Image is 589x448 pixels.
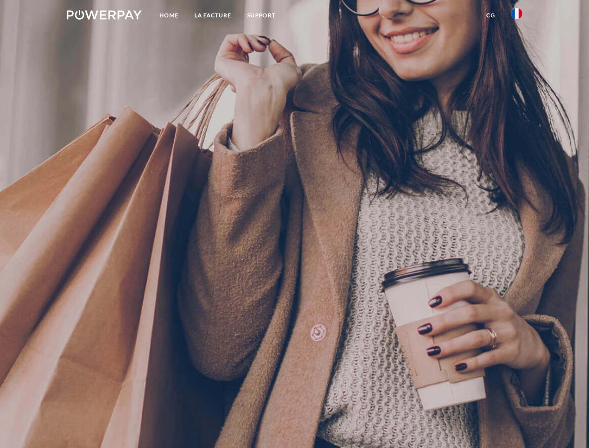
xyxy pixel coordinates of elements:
[152,7,187,24] a: Home
[187,7,239,24] a: LA FACTURE
[511,8,522,19] img: fr
[478,7,503,24] a: CG
[67,10,142,20] img: logo-powerpay-white.svg
[239,7,284,24] a: Support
